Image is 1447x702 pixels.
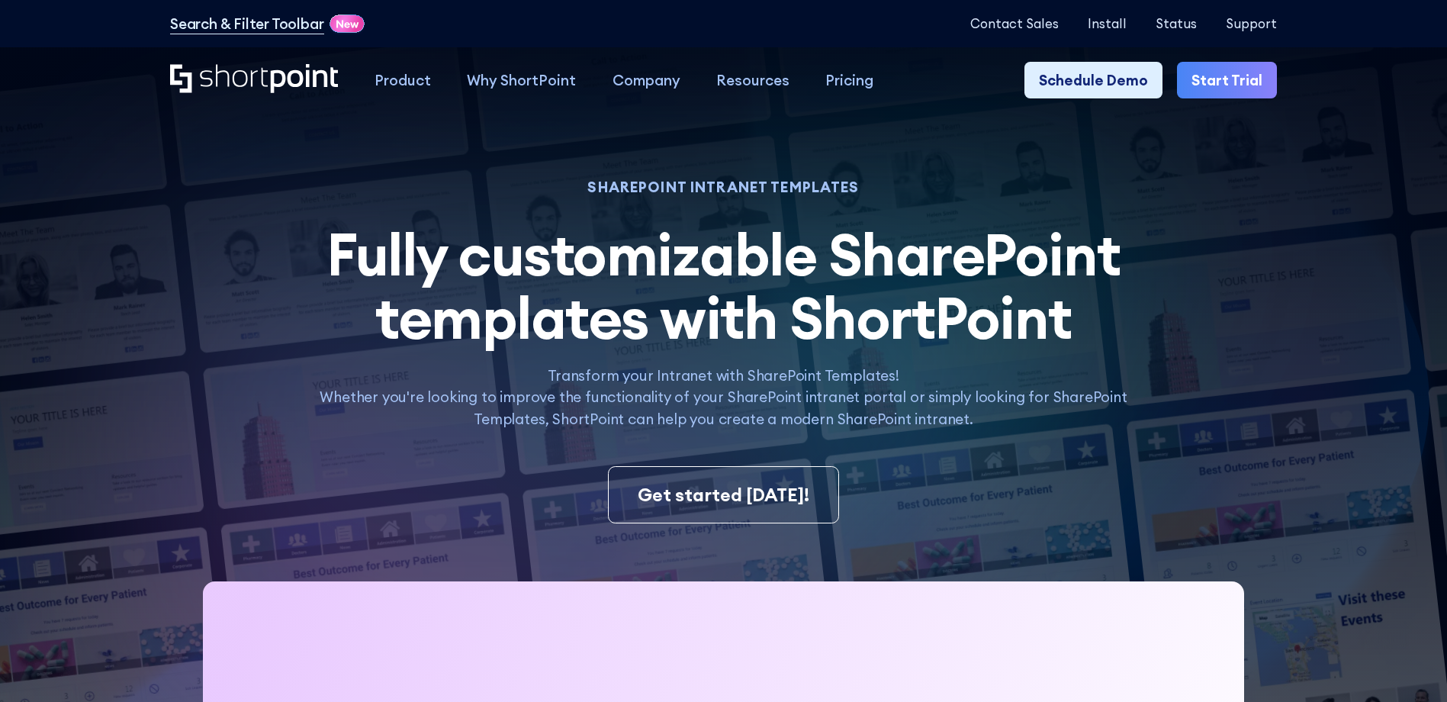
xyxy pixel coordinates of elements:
h1: SHAREPOINT INTRANET TEMPLATES [301,181,1147,194]
a: Contact Sales [970,16,1059,31]
a: Support [1226,16,1277,31]
a: Home [170,64,339,95]
a: Company [594,62,698,98]
div: Get started [DATE]! [638,481,809,509]
span: Fully customizable SharePoint templates with ShortPoint [326,217,1120,354]
a: Status [1156,16,1197,31]
a: Resources [698,62,807,98]
div: Pricing [825,69,873,91]
a: Schedule Demo [1024,62,1162,98]
a: Install [1088,16,1127,31]
div: Company [613,69,680,91]
div: Why ShortPoint [467,69,576,91]
div: Resources [716,69,789,91]
a: Pricing [808,62,892,98]
p: Transform your Intranet with SharePoint Templates! Whether you're looking to improve the function... [301,365,1147,430]
div: Product [375,69,431,91]
a: Start Trial [1177,62,1277,98]
a: Get started [DATE]! [608,466,839,524]
a: Search & Filter Toolbar [170,13,324,34]
a: Product [356,62,449,98]
a: Why ShortPoint [449,62,594,98]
